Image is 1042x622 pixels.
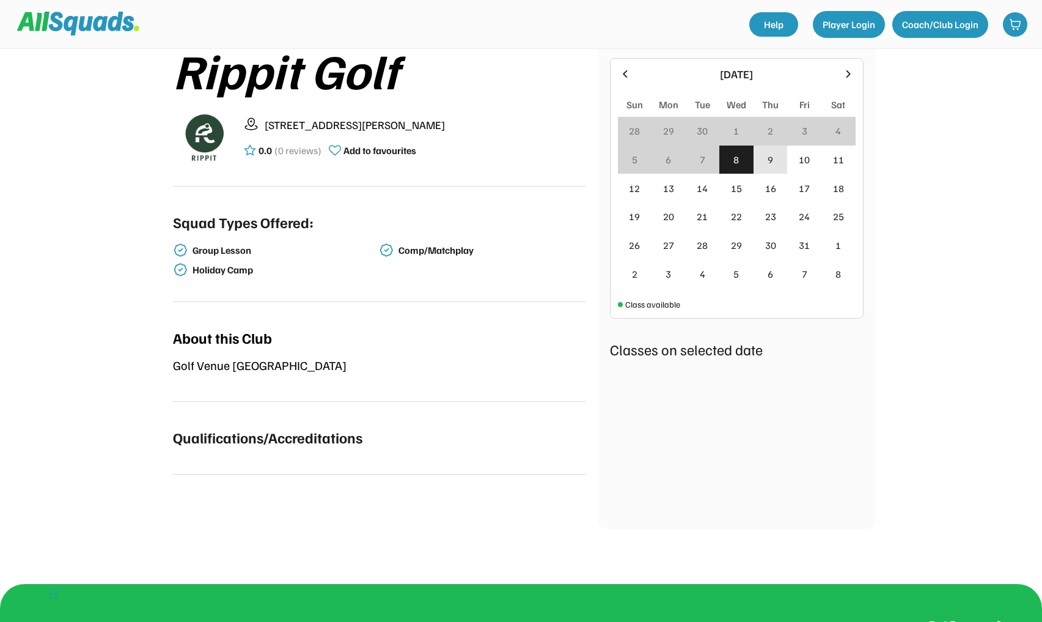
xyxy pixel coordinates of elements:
[835,238,841,253] div: 1
[663,238,674,253] div: 27
[193,245,377,256] div: Group Lesson
[632,152,637,167] div: 5
[697,209,708,224] div: 21
[799,152,810,167] div: 10
[666,267,671,281] div: 3
[173,243,188,257] img: check-verified-01.svg
[700,267,705,281] div: 4
[173,327,272,349] div: About this Club
[802,267,807,281] div: 7
[173,106,234,168] img: Rippitlogov2_green.png
[768,152,773,167] div: 9
[799,97,810,112] div: Fri
[833,152,844,167] div: 11
[833,209,844,224] div: 25
[610,338,864,360] div: Classes on selected date
[731,238,742,253] div: 29
[697,181,708,196] div: 14
[697,238,708,253] div: 28
[765,238,776,253] div: 30
[799,181,810,196] div: 17
[625,298,680,311] div: Class available
[733,267,739,281] div: 5
[813,11,885,38] button: Player Login
[733,124,739,138] div: 1
[663,181,674,196] div: 13
[173,262,188,277] img: check-verified-01.svg
[173,211,314,233] div: Squad Types Offered:
[697,124,708,138] div: 30
[1009,18,1021,31] img: shopping-cart-01%20%281%29.svg
[632,267,637,281] div: 2
[731,181,742,196] div: 15
[259,143,272,158] div: 0.0
[700,152,705,167] div: 7
[193,264,377,276] div: Holiday Camp
[173,43,585,97] div: Rippit Golf
[768,267,773,281] div: 6
[274,143,321,158] div: (0 reviews)
[629,124,640,138] div: 28
[17,12,139,35] img: Squad%20Logo.svg
[663,124,674,138] div: 29
[768,124,773,138] div: 2
[626,97,643,112] div: Sun
[799,238,810,253] div: 31
[727,97,746,112] div: Wed
[265,117,585,133] div: [STREET_ADDRESS][PERSON_NAME]
[799,209,810,224] div: 24
[695,97,710,112] div: Tue
[835,124,841,138] div: 4
[379,243,394,257] img: check-verified-01.svg
[892,11,988,38] button: Coach/Club Login
[731,209,742,224] div: 22
[831,97,845,112] div: Sat
[802,124,807,138] div: 3
[666,152,671,167] div: 6
[765,181,776,196] div: 16
[398,245,583,256] div: Comp/Matchplay
[659,97,678,112] div: Mon
[639,66,835,83] div: [DATE]
[173,356,585,374] div: Golf Venue [GEOGRAPHIC_DATA]
[762,97,779,112] div: Thu
[733,152,739,167] div: 8
[663,209,674,224] div: 20
[629,238,640,253] div: 26
[629,181,640,196] div: 12
[833,181,844,196] div: 18
[173,426,362,448] div: Qualifications/Accreditations
[835,267,841,281] div: 8
[765,209,776,224] div: 23
[629,209,640,224] div: 19
[343,143,416,158] div: Add to favourites
[749,12,798,37] a: Help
